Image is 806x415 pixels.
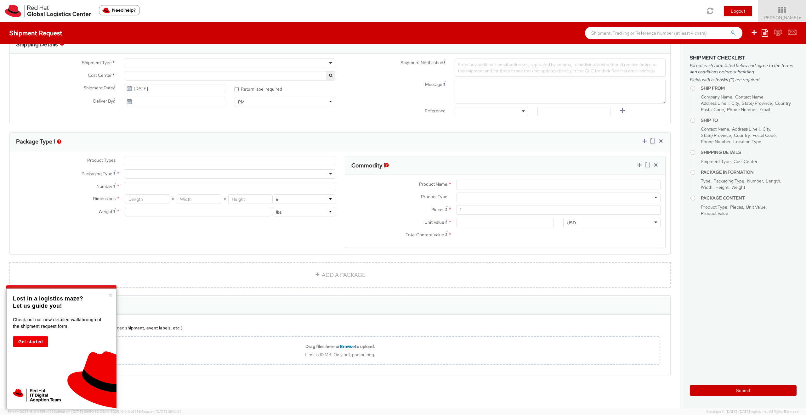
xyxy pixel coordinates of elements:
[734,159,758,164] span: Cost Center
[690,62,797,75] span: Fill out each form listed below and agree to the terms and conditions before submitting
[340,344,355,349] span: Browse
[93,196,116,201] span: Dimensions
[585,27,742,39] input: Shipment, Tracking or Reference Number (at least 4 chars)
[742,100,772,106] span: State/Province
[221,194,228,204] span: X
[701,184,712,190] span: Width
[16,41,58,48] h3: Shipping Details
[727,107,757,112] span: Phone Number
[701,170,797,175] h4: Package Information
[143,409,182,414] span: master, [DATE] 08:10:29
[731,100,739,106] span: City
[701,94,732,100] span: Company Name
[733,139,761,144] span: Location Type
[724,6,752,16] button: Logout
[13,336,48,347] button: Get started
[400,59,443,66] span: Shipment Notification
[701,107,724,112] span: Postal Code
[713,178,744,184] span: Packaging Type
[763,15,802,20] span: [PERSON_NAME]
[431,207,444,212] span: Pieces
[235,85,283,92] label: Return label required
[13,317,108,330] p: Check out our new detailed walkthrough of the shipment request form.
[82,171,112,177] span: Packaging Type
[96,183,112,189] span: Number
[88,72,112,79] span: Cost Center
[701,100,729,106] span: Address Line 1
[701,196,797,200] h4: Package Content
[766,178,780,184] span: Length
[701,126,729,132] span: Contact Name
[701,210,728,216] span: Product Value
[690,55,797,61] h3: Shipment Checklist
[169,194,177,204] span: X
[125,194,169,204] input: Length
[759,107,770,112] span: Email
[16,138,55,145] h3: Package Type 1
[419,181,447,187] span: Product Name
[13,303,62,309] strong: Let us guide you!
[701,159,731,164] span: Shipment Type
[458,62,657,74] span: Enter any additional email addresses, separated by comma, for individuals who should receive noti...
[752,132,776,138] span: Postal Code
[424,219,444,225] span: Unit Value
[701,86,797,91] h4: Ship From
[87,157,116,163] span: Product Types
[9,262,671,288] a: ADD A PACKAGE
[734,132,750,138] span: Country
[238,99,245,105] div: PM
[701,118,797,123] h4: Ship To
[235,87,239,91] input: Return label required
[690,76,797,83] span: Fields with asterisks (*) are required
[13,295,83,302] strong: Lost in a logistics maze?
[731,184,745,190] span: Weight
[20,352,660,357] div: Limit is 10 MB. Only pdf, png or jpeg.
[425,81,442,87] span: Message
[425,108,446,114] span: Reference
[735,94,763,100] span: Contact Name
[701,132,731,138] span: State/Province
[706,409,798,414] span: Copyright © [DATE]-[DATE] Agistix Inc., All Rights Reserved
[421,194,447,199] span: Product Type
[93,98,113,104] span: Deliver By
[99,209,112,214] span: Weight
[798,15,802,20] span: ▼
[690,385,797,396] button: Submit
[100,409,182,414] span: Client: 2025.18.0-0e69584
[732,126,760,132] span: Address Line 1
[701,178,711,184] span: Type
[701,150,797,155] h4: Shipping Details
[82,59,112,67] span: Shipment Type
[305,344,375,349] b: Drag files here or to upload.
[59,409,99,414] span: master, [DATE] 09:50:32
[351,162,385,169] h3: Commodity 1
[730,204,743,210] span: Pieces
[20,325,660,331] div: Add any other attachments (e.g. photo of packaged shipment, event labels, etc.)
[109,292,112,298] button: Close
[5,5,91,17] img: rh-logistics-00dfa346123c4ec078e1.svg
[9,30,62,36] h4: Shipment Request
[763,126,770,132] span: City
[747,178,763,184] span: Number
[567,220,576,226] div: USD
[8,409,99,414] span: Server: 2025.18.0-659fc4323ef
[83,85,113,91] span: Shipment Date
[228,194,273,204] input: Height
[99,5,140,15] button: Need help?
[406,232,444,238] span: Total Content Value
[701,204,727,210] span: Product Type
[746,204,766,210] span: Unit Value
[177,194,221,204] input: Width
[701,139,730,144] span: Phone Number
[715,184,729,190] span: Height
[775,100,791,106] span: Country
